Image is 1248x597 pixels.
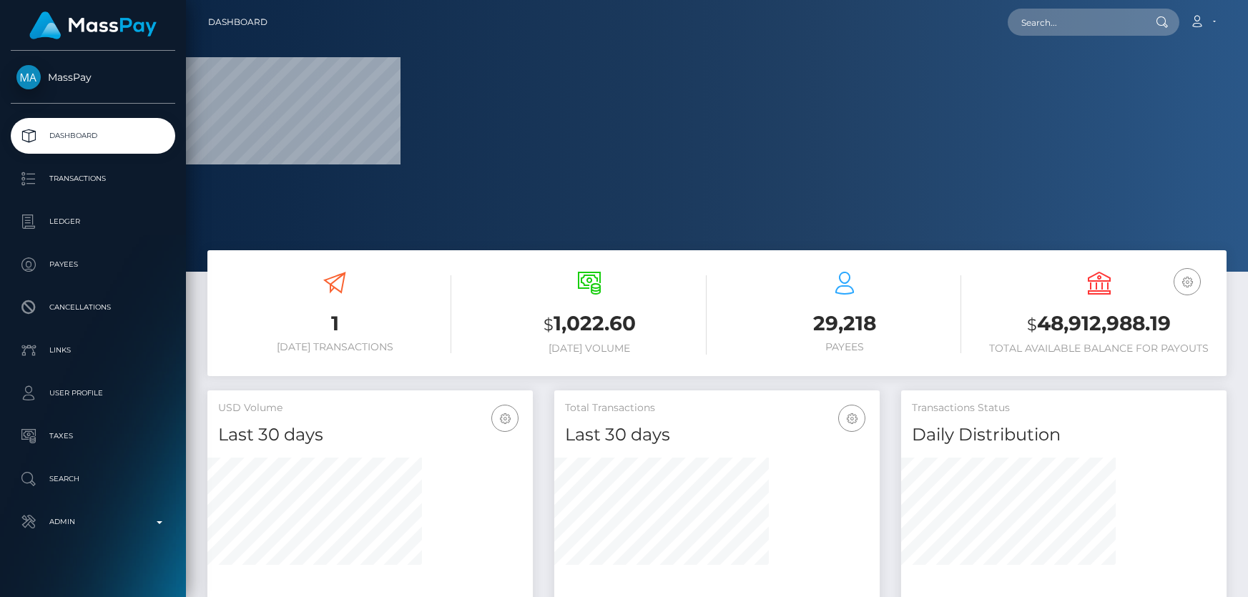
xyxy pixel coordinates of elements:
[565,401,869,415] h5: Total Transactions
[565,423,869,448] h4: Last 30 days
[218,310,451,337] h3: 1
[11,118,175,154] a: Dashboard
[728,341,961,353] h6: Payees
[16,383,169,404] p: User Profile
[912,401,1216,415] h5: Transactions Status
[16,340,169,361] p: Links
[218,341,451,353] h6: [DATE] Transactions
[11,504,175,540] a: Admin
[11,204,175,240] a: Ledger
[16,468,169,490] p: Search
[11,247,175,282] a: Payees
[11,71,175,84] span: MassPay
[11,161,175,197] a: Transactions
[29,11,157,39] img: MassPay Logo
[218,401,522,415] h5: USD Volume
[473,342,706,355] h6: [DATE] Volume
[16,511,169,533] p: Admin
[11,461,175,497] a: Search
[11,290,175,325] a: Cancellations
[1008,9,1142,36] input: Search...
[1027,315,1037,335] small: $
[16,297,169,318] p: Cancellations
[11,332,175,368] a: Links
[16,168,169,189] p: Transactions
[208,7,267,37] a: Dashboard
[16,125,169,147] p: Dashboard
[912,423,1216,448] h4: Daily Distribution
[473,310,706,339] h3: 1,022.60
[16,254,169,275] p: Payees
[16,65,41,89] img: MassPay
[16,425,169,447] p: Taxes
[11,375,175,411] a: User Profile
[544,315,554,335] small: $
[16,211,169,232] p: Ledger
[11,418,175,454] a: Taxes
[983,342,1216,355] h6: Total Available Balance for Payouts
[218,423,522,448] h4: Last 30 days
[983,310,1216,339] h3: 48,912,988.19
[728,310,961,337] h3: 29,218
